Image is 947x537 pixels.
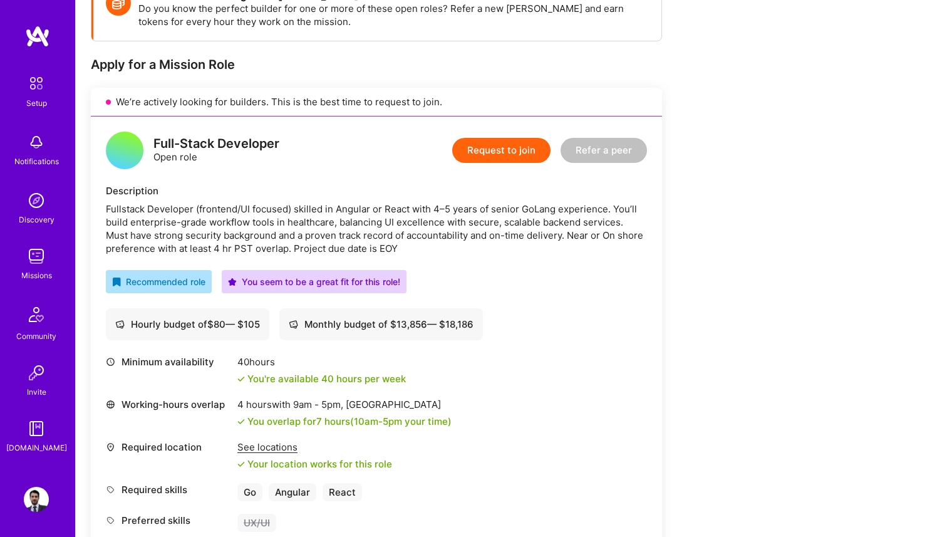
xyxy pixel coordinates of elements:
[14,155,59,168] div: Notifications
[452,138,551,163] button: Request to join
[91,56,662,73] div: Apply for a Mission Role
[138,2,649,28] p: Do you know the perfect builder for one or more of these open roles? Refer a new [PERSON_NAME] an...
[23,70,49,96] img: setup
[24,416,49,441] img: guide book
[237,375,245,383] i: icon Check
[237,483,262,501] div: Go
[24,244,49,269] img: teamwork
[16,330,56,343] div: Community
[26,96,47,110] div: Setup
[106,442,115,452] i: icon Location
[228,275,400,288] div: You seem to be a great fit for this role!
[237,514,276,532] div: UX/UI
[106,355,231,368] div: Minimum availability
[291,399,346,410] span: 9am - 5pm ,
[27,385,46,399] div: Invite
[24,130,49,155] img: bell
[112,278,121,286] i: icon RecommendedBadge
[106,357,115,367] i: icon Clock
[228,278,237,286] i: icon PurpleStar
[106,398,231,411] div: Working-hours overlap
[106,400,115,409] i: icon World
[269,483,316,501] div: Angular
[106,514,231,527] div: Preferred skills
[237,418,245,425] i: icon Check
[24,487,49,512] img: User Avatar
[237,441,392,454] div: See locations
[115,320,125,329] i: icon Cash
[354,415,402,427] span: 10am - 5pm
[19,213,54,226] div: Discovery
[25,25,50,48] img: logo
[24,188,49,213] img: discovery
[323,483,362,501] div: React
[289,318,473,331] div: Monthly budget of $ 13,856 — $ 18,186
[106,202,647,255] div: Fullstack Developer (frontend/UI focused) skilled in Angular or React with 4–5 years of senior Go...
[91,88,662,117] div: We’re actively looking for builders. This is the best time to request to join.
[561,138,647,163] button: Refer a peer
[106,483,231,496] div: Required skills
[21,269,52,282] div: Missions
[106,441,231,454] div: Required location
[112,275,205,288] div: Recommended role
[247,415,452,428] div: You overlap for 7 hours ( your time)
[21,487,52,512] a: User Avatar
[24,360,49,385] img: Invite
[237,457,392,471] div: Your location works for this role
[289,320,298,329] i: icon Cash
[106,184,647,197] div: Description
[237,372,406,385] div: You're available 40 hours per week
[6,441,67,454] div: [DOMAIN_NAME]
[153,137,279,150] div: Full-Stack Developer
[21,300,51,330] img: Community
[237,355,406,368] div: 40 hours
[153,137,279,164] div: Open role
[115,318,260,331] div: Hourly budget of $ 80 — $ 105
[106,485,115,494] i: icon Tag
[237,461,245,468] i: icon Check
[237,398,452,411] div: 4 hours with [GEOGRAPHIC_DATA]
[106,516,115,525] i: icon Tag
